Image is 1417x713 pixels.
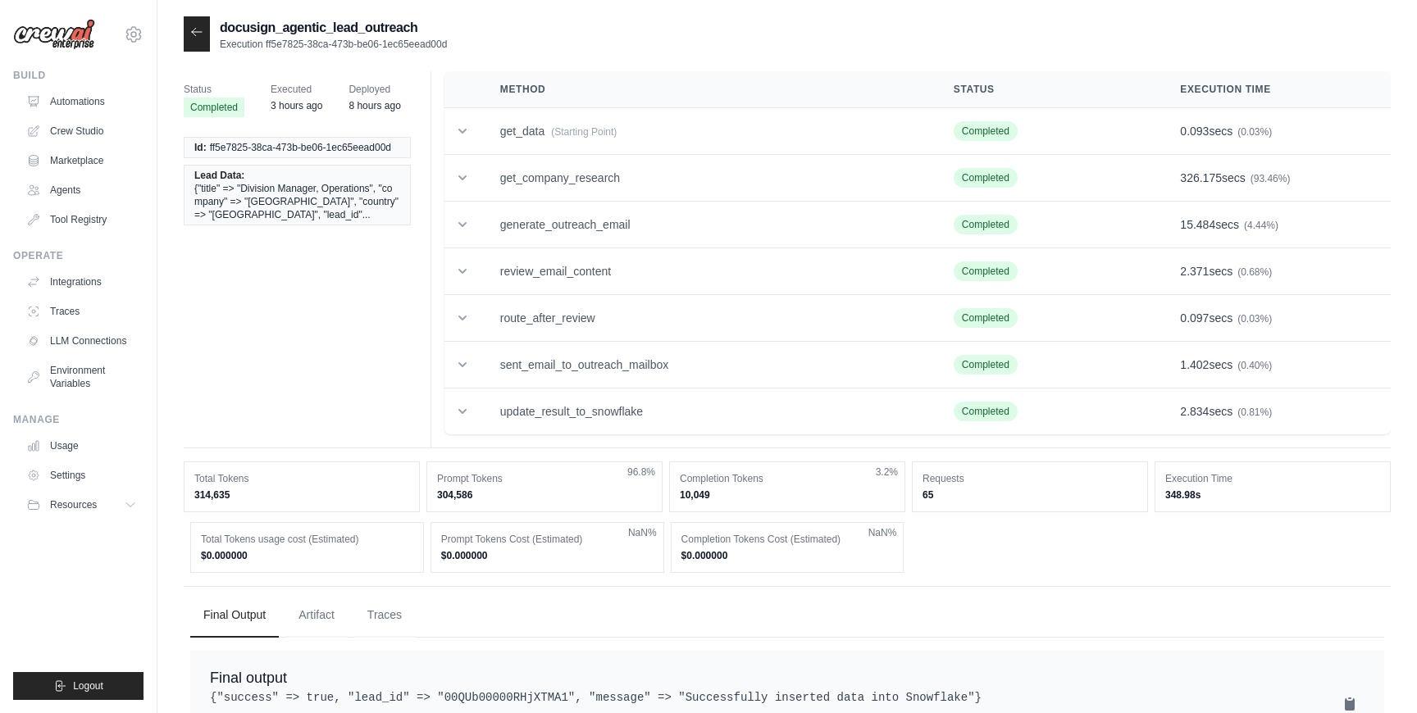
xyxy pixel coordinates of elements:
img: Logo [13,19,95,50]
span: Lead Data: [194,169,244,182]
a: LLM Connections [20,328,144,354]
span: {"title" => "Division Manager, Operations", "company" => "[GEOGRAPHIC_DATA]", "country" => "[GEOG... [194,182,400,221]
span: 326.175 [1180,171,1222,184]
dd: $0.000000 [201,549,413,562]
button: Resources [20,492,144,518]
dt: Completion Tokens [680,472,895,485]
dt: Requests [923,472,1137,485]
span: (4.44%) [1244,220,1278,231]
td: secs [1160,108,1391,155]
th: Method [481,71,934,108]
td: secs [1160,202,1391,248]
button: Final Output [190,593,279,638]
span: (0.03%) [1237,313,1272,325]
span: NaN% [868,526,897,539]
div: Manage [13,413,144,426]
span: Completed [954,121,1018,141]
span: Id: [194,141,207,154]
a: Usage [20,433,144,459]
th: Execution Time [1160,71,1391,108]
span: (0.81%) [1237,406,1272,418]
span: 96.8% [627,465,655,479]
span: NaN% [628,526,657,539]
td: generate_outreach_email [481,202,934,248]
span: Executed [271,81,322,98]
a: Agents [20,177,144,203]
td: secs [1160,248,1391,295]
td: review_email_content [481,248,934,295]
div: Operate [13,249,144,262]
a: Environment Variables [20,357,144,397]
dd: 348.98s [1165,488,1380,502]
span: ff5e7825-38ca-473b-be06-1ec65eead00d [210,141,391,154]
a: Integrations [20,269,144,295]
dt: Prompt Tokens [437,472,652,485]
time: August 22, 2025 at 23:03 CDT [271,100,322,111]
span: Completed [954,355,1018,375]
span: 2.371 [1180,265,1209,278]
span: 15.484 [1180,218,1215,231]
button: Logout [13,672,144,700]
time: August 22, 2025 at 18:38 CDT [349,100,400,111]
p: Execution ff5e7825-38ca-473b-be06-1ec65eead00d [220,38,447,51]
td: secs [1160,342,1391,388]
span: Deployed [349,81,400,98]
span: Final output [210,670,287,686]
a: Traces [20,298,144,325]
dd: 10,049 [680,488,895,502]
td: sent_email_to_outreach_mailbox [481,342,934,388]
span: Resources [50,498,97,511]
a: Settings [20,462,144,488]
span: Logout [73,679,103,693]
dd: $0.000000 [441,549,654,562]
a: Crew Studio [20,118,144,144]
th: Status [934,71,1160,108]
a: Automations [20,89,144,115]
a: Tool Registry [20,207,144,233]
span: 3.2% [876,465,898,479]
dt: Prompt Tokens Cost (Estimated) [441,533,654,546]
h2: docusign_agentic_lead_outreach [220,18,447,38]
td: get_company_research [481,155,934,202]
span: (Starting Point) [551,126,617,138]
dt: Execution Time [1165,472,1380,485]
a: Marketplace [20,148,144,174]
span: 2.834 [1180,405,1209,418]
span: Completed [184,98,244,117]
span: Completed [954,168,1018,188]
span: (0.03%) [1237,126,1272,138]
td: secs [1160,388,1391,435]
td: secs [1160,155,1391,202]
dt: Total Tokens usage cost (Estimated) [201,533,413,546]
span: (0.68%) [1237,266,1272,278]
span: 0.097 [1180,311,1209,325]
button: Artifact [285,593,348,638]
span: (0.40%) [1237,360,1272,371]
dd: 65 [923,488,1137,502]
span: Completed [954,261,1018,281]
span: 0.093 [1180,125,1209,138]
td: route_after_review [481,295,934,342]
span: 1.402 [1180,358,1209,371]
td: update_result_to_snowflake [481,388,934,435]
span: (93.46%) [1251,173,1291,184]
td: secs [1160,295,1391,342]
dd: $0.000000 [681,549,894,562]
span: Completed [954,402,1018,421]
dd: 314,635 [194,488,409,502]
div: Build [13,69,144,82]
dt: Total Tokens [194,472,409,485]
span: Status [184,81,244,98]
button: Traces [354,593,415,638]
dd: 304,586 [437,488,652,502]
pre: {"success" => true, "lead_id" => "00QUb00000RHjXTMA1", "message" => "Successfully inserted data i... [210,689,1365,706]
dt: Completion Tokens Cost (Estimated) [681,533,894,546]
span: Completed [954,215,1018,234]
span: Completed [954,308,1018,328]
td: get_data [481,108,934,155]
